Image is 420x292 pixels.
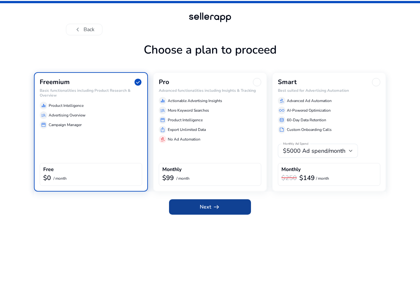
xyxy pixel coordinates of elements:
[283,142,308,146] mat-label: Monthly Ad Spend
[213,203,220,211] span: arrow_right_alt
[278,78,297,86] h3: Smart
[200,203,220,211] span: Next
[168,107,209,113] p: More Keyword Searches
[66,24,102,35] button: chevron_leftBack
[40,78,70,86] h3: Freemium
[49,103,84,108] p: Product Intelligence
[74,26,82,33] span: chevron_left
[281,167,301,173] h4: Monthly
[41,103,46,108] span: equalizer
[299,174,315,182] b: $149
[162,174,174,182] b: $99
[279,117,284,123] span: database
[278,88,380,93] h6: Best suited for Advertising Automation
[160,98,165,103] span: equalizer
[287,117,326,123] p: 60-Day Data Retention
[287,98,332,104] p: Advanced Ad Automation
[316,176,329,181] p: / month
[134,78,142,86] span: check_circle
[160,127,165,132] span: ios_share
[160,137,165,142] span: gavel
[40,88,142,98] h6: Basic functionalities including Product Research & Overview
[168,117,203,123] p: Product Intelligence
[168,98,222,104] p: Actionable Advertising Insights
[279,98,284,103] span: gavel
[287,107,331,113] p: AI-Powered Optimization
[283,147,345,155] span: $5000 Ad spend/month
[159,88,261,93] h6: Advanced functionalities including Insights & Tracking
[279,108,284,113] span: all_inclusive
[34,43,386,72] h1: Choose a plan to proceed
[53,176,67,181] p: / month
[49,112,85,118] p: Advertising Overview
[41,113,46,118] span: manage_search
[279,127,284,132] span: summarize
[43,174,51,182] b: $0
[168,136,200,142] p: No Ad Automation
[287,127,332,133] p: Custom Onboarding Calls
[160,108,165,113] span: manage_search
[169,199,251,215] button: Nextarrow_right_alt
[168,127,206,133] p: Export Unlimited Data
[160,117,165,123] span: storefront
[176,176,190,181] p: / month
[41,122,46,127] span: storefront
[159,78,169,86] h3: Pro
[43,167,54,173] h4: Free
[281,174,297,182] h3: $250
[162,167,182,173] h4: Monthly
[49,122,82,128] p: Campaign Manager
